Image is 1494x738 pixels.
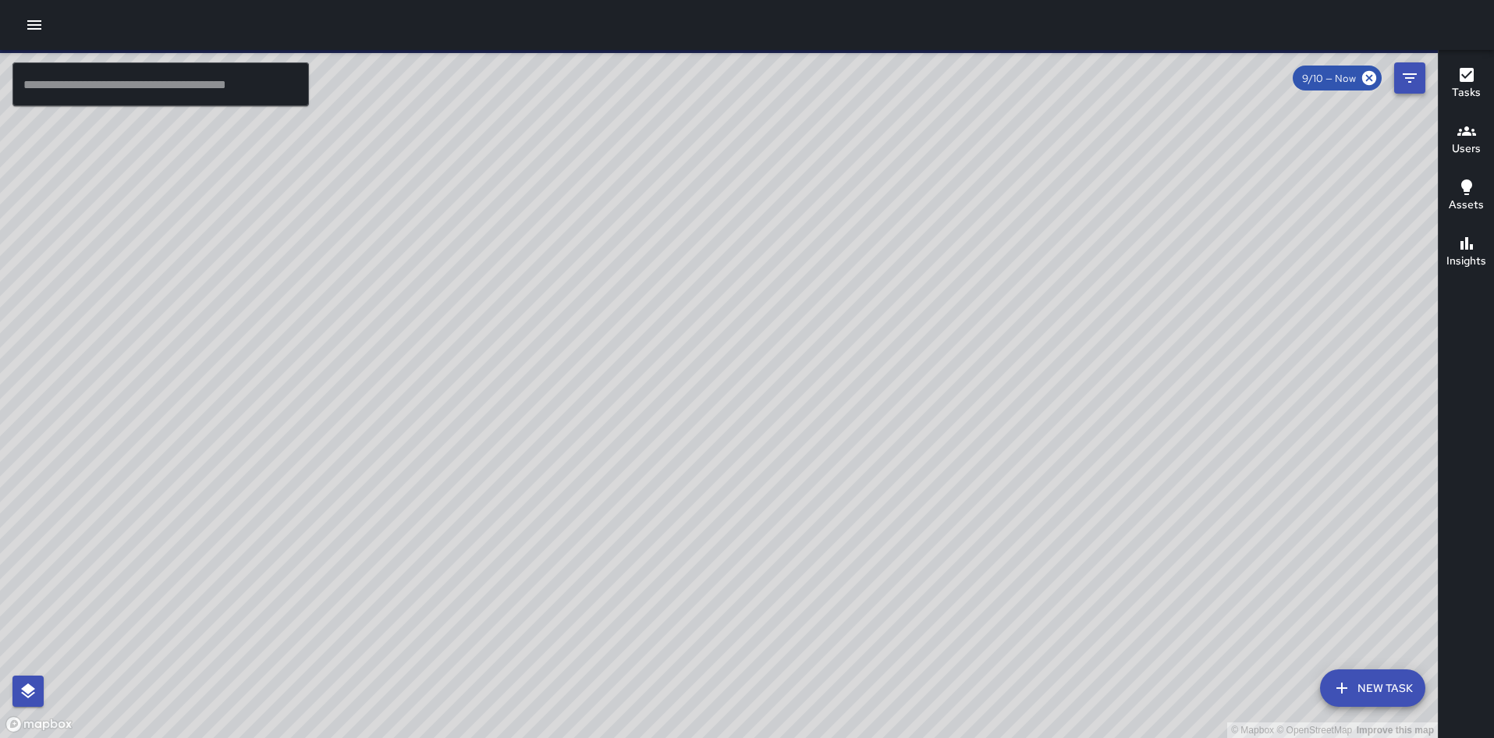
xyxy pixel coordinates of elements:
h6: Users [1452,140,1481,158]
h6: Assets [1449,197,1484,214]
h6: Insights [1446,253,1486,270]
button: Filters [1394,62,1425,94]
button: Insights [1439,225,1494,281]
button: New Task [1320,669,1425,707]
h6: Tasks [1452,84,1481,101]
button: Assets [1439,169,1494,225]
button: Tasks [1439,56,1494,112]
button: Users [1439,112,1494,169]
div: 9/10 — Now [1293,66,1382,90]
span: 9/10 — Now [1293,72,1365,85]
